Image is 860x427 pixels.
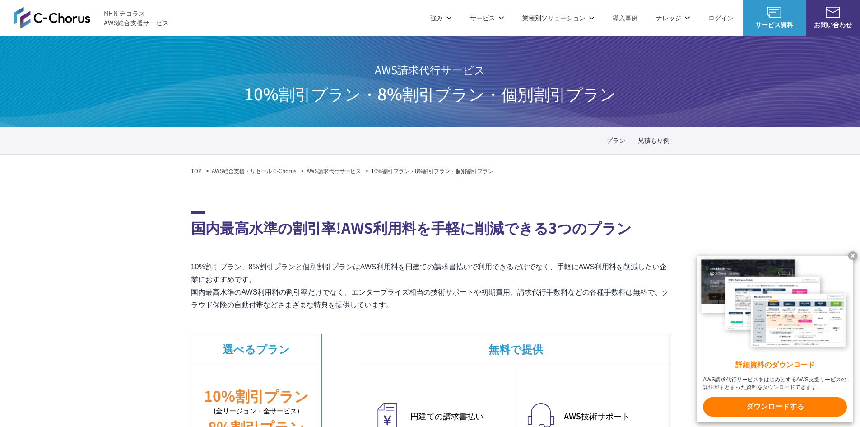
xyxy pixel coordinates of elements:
[470,13,504,23] p: サービス
[371,167,493,174] em: 10%割引プラン・8%割引プラン・個別割引プラン
[191,334,321,364] dt: 選べるプラン
[806,20,860,29] span: お問い合わせ
[430,13,452,23] p: 強み
[522,13,595,23] p: 業種別ソリューション
[104,9,169,28] span: NHN テコラス AWS総合支援サービス
[14,7,169,28] a: AWS総合支援サービス C-Chorus NHN テコラスAWS総合支援サービス
[191,406,321,416] small: (全リージョン・全サービス)
[606,136,625,145] a: プラン
[826,7,840,18] img: お問い合わせ
[204,385,309,406] em: 10%割引プラン
[307,167,361,175] a: AWS請求代行サービス
[708,13,734,23] a: ログイン
[191,211,669,238] h2: 国内最高水準の割引率!AWS利用料を手軽に削減できる3つのプラン
[191,261,669,311] p: 10%割引プラン、8%割引プランと個別割引プランはAWS利用料を円建ての請求書払いで利用できるだけでなく、手軽にAWS利用料を削減したい企業におすすめです。 国内最高水準のAWS利用料の割引率だ...
[703,376,847,391] x-t: AWS請求代行サービスをはじめとするAWS支援サービスの詳細がまとまった資料をダウンロードできます。
[613,13,638,23] a: 導入事例
[244,58,616,81] span: AWS請求代行サービス
[743,20,806,29] span: サービス資料
[363,334,669,364] dt: 無料で提供
[656,13,690,23] p: ナレッジ
[191,167,202,175] a: TOP
[703,360,847,371] x-t: 詳細資料のダウンロード
[767,7,781,18] img: AWS総合支援サービス C-Chorus サービス資料
[212,167,297,175] a: AWS総合支援・リセール C-Chorus
[564,410,660,422] em: AWS技術サポート
[244,81,616,105] span: 10%割引プラン・8%割引プラン ・個別割引プラン
[14,7,90,28] img: AWS総合支援サービス C-Chorus
[697,256,853,422] a: 詳細資料のダウンロード AWS請求代行サービスをはじめとするAWS支援サービスの詳細がまとまった資料をダウンロードできます。 ダウンロードする
[410,410,507,422] em: 円建ての請求書払い
[703,397,847,417] x-t: ダウンロードする
[638,136,669,145] a: 見積もり例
